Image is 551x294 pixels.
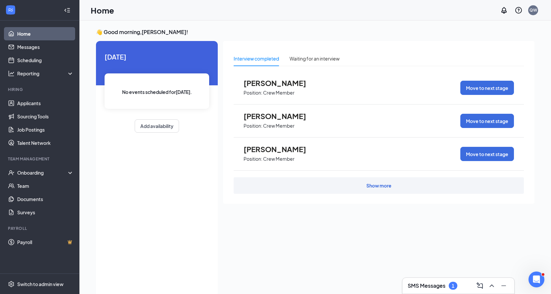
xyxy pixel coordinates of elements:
[17,97,74,110] a: Applicants
[17,110,74,123] a: Sourcing Tools
[244,123,262,129] p: Position:
[452,283,454,289] div: 1
[17,192,74,206] a: Documents
[8,281,15,287] svg: Settings
[17,123,74,136] a: Job Postings
[17,70,74,77] div: Reporting
[91,5,114,16] h1: Home
[460,147,514,161] button: Move to next stage
[244,90,262,96] p: Position:
[8,156,72,162] div: Team Management
[8,70,15,77] svg: Analysis
[96,28,534,36] h3: 👋 Good morning, [PERSON_NAME] !
[7,7,14,13] svg: WorkstreamLogo
[17,179,74,192] a: Team
[475,280,485,291] button: ComposeMessage
[500,282,508,290] svg: Minimize
[366,182,391,189] div: Show more
[17,40,74,54] a: Messages
[8,169,15,176] svg: UserCheck
[498,280,509,291] button: Minimize
[263,90,295,96] p: Crew Member
[244,156,262,162] p: Position:
[263,156,295,162] p: Crew Member
[244,112,316,120] span: [PERSON_NAME]
[17,169,68,176] div: Onboarding
[476,282,484,290] svg: ComposeMessage
[408,282,445,289] h3: SMS Messages
[460,81,514,95] button: Move to next stage
[17,136,74,149] a: Talent Network
[460,114,514,128] button: Move to next stage
[17,235,74,249] a: PayrollCrown
[122,88,192,96] span: No events scheduled for [DATE] .
[500,6,508,14] svg: Notifications
[17,281,64,287] div: Switch to admin view
[263,123,295,129] p: Crew Member
[488,282,496,290] svg: ChevronUp
[17,54,74,67] a: Scheduling
[105,52,209,62] span: [DATE]
[234,55,279,62] div: Interview completed
[244,145,316,153] span: [PERSON_NAME]
[244,79,316,87] span: [PERSON_NAME]
[8,226,72,231] div: Payroll
[528,272,544,287] iframe: Intercom live chat
[515,6,523,14] svg: QuestionInfo
[529,7,537,13] div: QW
[64,7,70,14] svg: Collapse
[290,55,340,62] div: Waiting for an interview
[17,27,74,40] a: Home
[486,280,497,291] button: ChevronUp
[8,87,72,92] div: Hiring
[135,119,179,133] button: Add availability
[17,206,74,219] a: Surveys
